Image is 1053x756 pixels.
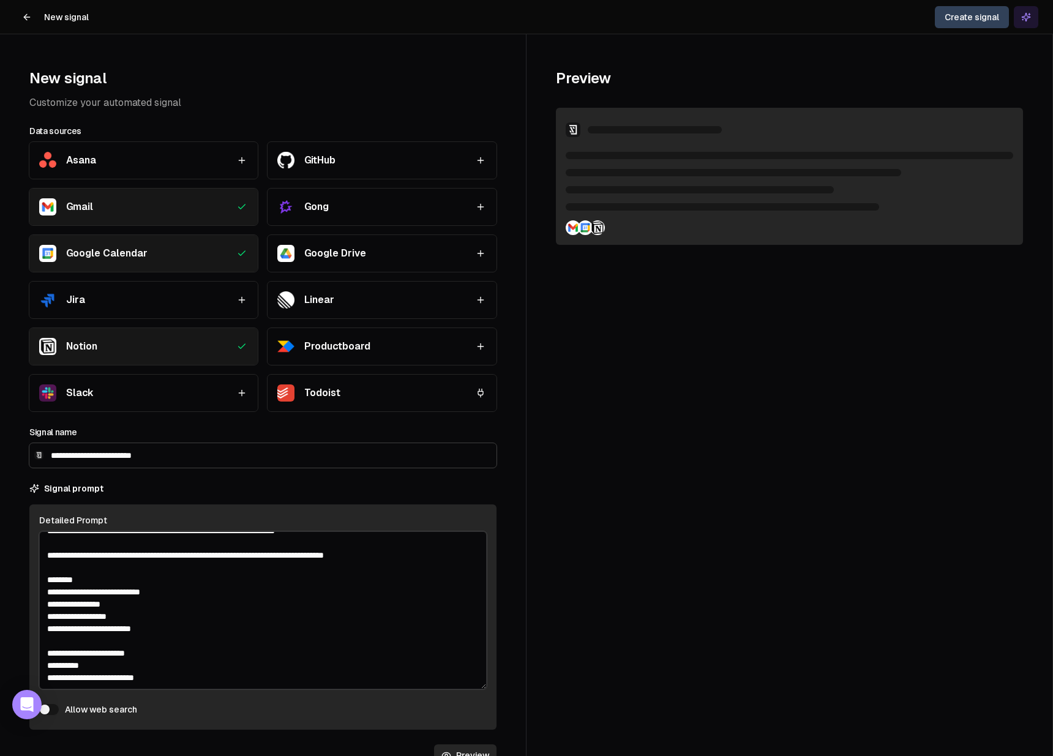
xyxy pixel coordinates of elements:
img: Google Calendar [578,220,593,235]
img: Linear [277,291,294,309]
button: Google DriveGoogle Drive [268,235,496,272]
img: Google Drive [277,245,294,262]
button: NotionNotion [29,328,258,365]
button: GmailGmail [29,189,258,225]
div: Todoist [304,386,340,400]
div: Jira [66,293,85,307]
img: Slack [39,384,56,402]
h3: Signal prompt [44,482,103,495]
div: Asana [66,153,96,168]
button: Create signal [935,6,1009,28]
div: Linear [304,293,334,307]
div: Gong [304,200,329,214]
button: GongGong [268,189,496,225]
h1: New signal [44,11,89,23]
img: Gong [277,198,294,215]
button: TodoistTodoist [268,375,496,411]
div: GitHub [304,153,335,168]
div: Slack [66,386,93,400]
div: Notion [66,339,97,354]
div: Google Calendar [66,246,148,261]
img: Jira [39,291,56,309]
div: Gmail [66,200,93,214]
button: AsanaAsana [29,142,258,179]
button: SlackSlack [29,375,258,411]
button: Google CalendarGoogle Calendar [29,235,258,272]
img: GitHub [277,152,294,168]
button: JiraJira [29,282,258,318]
label: Allow web search [65,703,137,716]
img: Gmail [39,198,56,215]
img: Notion [39,338,56,355]
h2: Preview [556,64,1024,93]
h3: Data sources [29,125,497,137]
img: Samepage [34,451,43,460]
button: ProductboardProductboard [268,328,496,365]
button: LinearLinear [268,282,496,318]
h3: Signal name [29,426,497,438]
img: Gmail [566,220,580,235]
div: Google Drive [304,246,366,261]
button: GitHubGitHub [268,142,496,179]
img: Notion [590,220,605,235]
img: Todoist [277,384,294,402]
div: Detailed Prompt [39,514,487,526]
p: Customize your automated signal [29,95,497,110]
img: Asana [39,152,56,168]
h1: New signal [29,64,497,93]
img: Google Calendar [39,245,56,262]
div: Productboard [304,339,370,354]
img: Productboard [277,338,294,355]
div: Open Intercom Messenger [12,690,42,719]
img: Samepage [566,122,580,137]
